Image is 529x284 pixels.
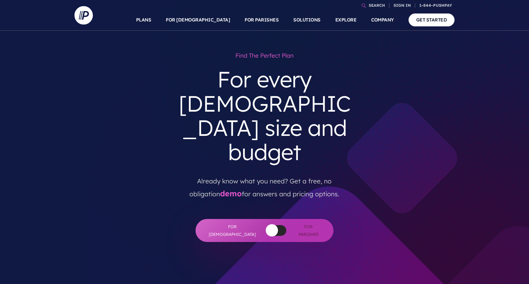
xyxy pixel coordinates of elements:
[136,9,151,31] a: PLANS
[208,223,257,238] span: For [DEMOGRAPHIC_DATA]
[172,49,357,62] h1: Find the perfect plan
[293,9,321,31] a: SOLUTIONS
[409,13,455,26] a: GET STARTED
[335,9,357,31] a: EXPLORE
[166,9,230,31] a: FOR [DEMOGRAPHIC_DATA]
[371,9,394,31] a: COMPANY
[220,189,242,198] a: demo
[245,9,279,31] a: FOR PARISHES
[172,62,357,169] h3: For every [DEMOGRAPHIC_DATA] size and budget
[295,223,321,238] span: For Parishes
[177,169,352,201] p: Already know what you need? Get a free, no obligation for answers and pricing options.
